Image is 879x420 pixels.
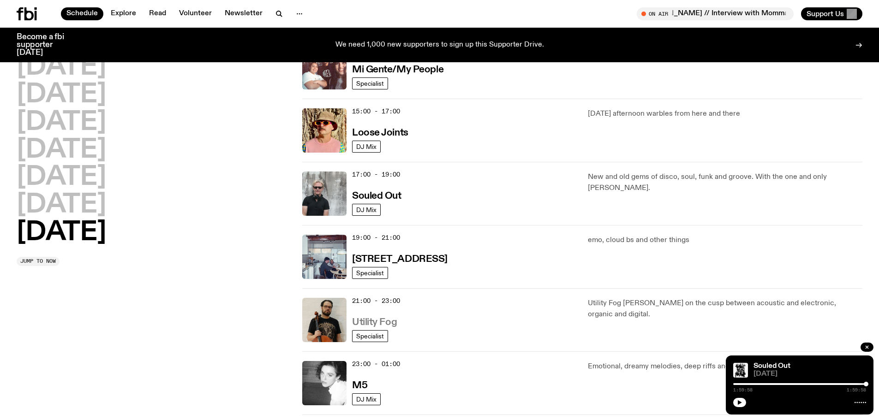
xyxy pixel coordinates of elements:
[352,254,448,264] h3: [STREET_ADDRESS]
[356,143,377,150] span: DJ Mix
[352,204,381,216] a: DJ Mix
[588,235,862,246] p: emo, cloud bs and other things
[352,233,400,242] span: 19:00 - 21:00
[144,7,172,20] a: Read
[588,298,862,320] p: Utility Fog [PERSON_NAME] on the cusp between acoustic and electronic, organic and digital.
[588,361,862,372] p: Emotional, dreamy melodies, deep riffs and post punk sounds.
[352,330,388,342] a: Specialist
[302,298,347,342] img: Peter holds a cello, wearing a black graphic tee and glasses. He looks directly at the camera aga...
[173,7,217,20] a: Volunteer
[637,7,794,20] button: On AirMornings with [PERSON_NAME] // Interview with Momma
[352,360,400,368] span: 23:00 - 01:00
[17,257,60,266] button: Jump to now
[61,7,103,20] a: Schedule
[352,170,400,179] span: 17:00 - 19:00
[847,388,866,392] span: 1:59:58
[17,54,106,80] button: [DATE]
[801,7,862,20] button: Support Us
[356,80,384,87] span: Specialist
[17,192,106,218] button: [DATE]
[352,379,367,390] a: M5
[17,220,106,246] button: [DATE]
[105,7,142,20] a: Explore
[356,332,384,339] span: Specialist
[352,189,401,201] a: Souled Out
[335,41,544,49] p: We need 1,000 new supporters to sign up this Supporter Drive.
[302,172,347,216] img: Stephen looks directly at the camera, wearing a black tee, black sunglasses and headphones around...
[733,388,753,392] span: 1:59:58
[356,206,377,213] span: DJ Mix
[352,381,367,390] h3: M5
[302,361,347,405] img: A black and white photo of Lilly wearing a white blouse and looking up at the camera.
[352,65,443,75] h3: Mi Gente/My People
[753,371,866,378] span: [DATE]
[352,267,388,279] a: Specialist
[352,253,448,264] a: [STREET_ADDRESS]
[20,259,56,264] span: Jump to now
[356,396,377,402] span: DJ Mix
[17,110,106,136] button: [DATE]
[352,316,397,327] a: Utility Fog
[302,235,347,279] img: Pat sits at a dining table with his profile facing the camera. Rhea sits to his left facing the c...
[352,318,397,327] h3: Utility Fog
[17,33,76,57] h3: Become a fbi supporter [DATE]
[753,362,790,370] a: Souled Out
[807,10,844,18] span: Support Us
[17,165,106,190] button: [DATE]
[352,296,400,305] span: 21:00 - 23:00
[588,108,862,119] p: [DATE] afternoon warbles from here and there
[352,141,381,153] a: DJ Mix
[352,63,443,75] a: Mi Gente/My People
[352,126,408,138] a: Loose Joints
[352,393,381,405] a: DJ Mix
[352,191,401,201] h3: Souled Out
[219,7,268,20] a: Newsletter
[356,269,384,276] span: Specialist
[352,77,388,89] a: Specialist
[588,172,862,194] p: New and old gems of disco, soul, funk and groove. With the one and only [PERSON_NAME].
[352,107,400,116] span: 15:00 - 17:00
[352,128,408,138] h3: Loose Joints
[17,137,106,163] button: [DATE]
[302,108,347,153] img: Tyson stands in front of a paperbark tree wearing orange sunglasses, a suede bucket hat and a pin...
[17,82,106,108] button: [DATE]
